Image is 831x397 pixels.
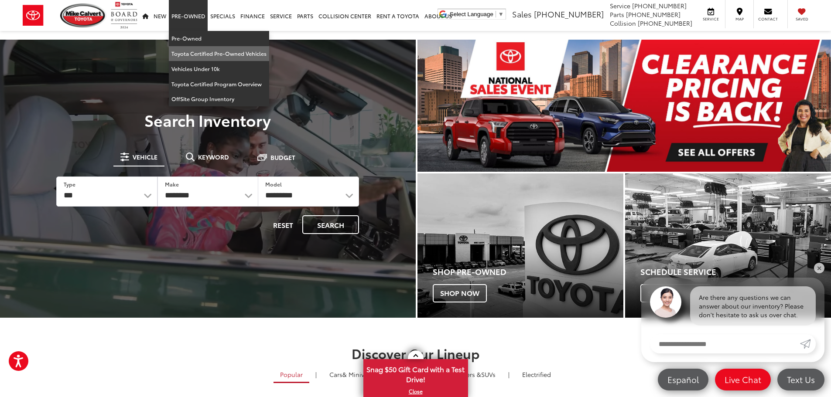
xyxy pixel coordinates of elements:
span: Text Us [783,374,819,385]
a: Pre-Owned [169,31,269,46]
a: Select Language​ [450,11,504,17]
a: Live Chat [715,369,771,390]
span: Sales [512,8,532,20]
h2: Discover Our Lineup [108,346,723,360]
span: Parts [610,10,624,19]
span: Service [701,16,721,22]
img: Agent profile photo [650,286,681,318]
div: Are there any questions we can answer about our inventory? Please don't hesitate to ask us over c... [690,286,816,326]
a: Electrified [516,367,557,382]
span: Shop Now [433,284,487,302]
a: Schedule Service Schedule Now [625,173,831,318]
span: ▼ [498,11,504,17]
span: Select Language [450,11,493,17]
span: Vehicle [133,154,157,160]
a: Submit [800,334,816,353]
span: & Minivan [342,370,372,379]
span: Snag $50 Gift Card with a Test Drive! [364,360,467,387]
li: | [313,370,319,379]
span: Service [610,1,630,10]
li: | [506,370,512,379]
span: Budget [270,154,295,160]
a: Cars [323,367,378,382]
div: Toyota [417,173,623,318]
div: Toyota [625,173,831,318]
a: Vehicles Under 10k [169,61,269,77]
a: Shop Pre-Owned Shop Now [417,173,623,318]
span: [PHONE_NUMBER] [638,19,692,27]
h4: Shop Pre-Owned [433,268,623,276]
img: Mike Calvert Toyota [60,3,106,27]
span: Saved [792,16,811,22]
a: OffSite Group Inventory [169,92,269,106]
label: Type [64,180,75,188]
span: Map [730,16,749,22]
span: [PHONE_NUMBER] [534,8,604,20]
span: [PHONE_NUMBER] [632,1,687,10]
a: Popular [274,367,309,383]
a: Text Us [777,369,824,390]
label: Model [265,180,282,188]
a: SUVs [436,367,502,382]
a: Toyota Certified Program Overview [169,77,269,92]
a: Toyota Certified Pre-Owned Vehicles [169,46,269,61]
a: Español [658,369,708,390]
label: Make [165,180,179,188]
span: Collision [610,19,636,27]
span: Keyword [198,154,229,160]
span: [PHONE_NUMBER] [626,10,681,19]
h4: Schedule Service [640,268,831,276]
input: Enter your message [650,334,800,353]
button: Reset [266,215,301,234]
span: Contact [758,16,778,22]
h3: Search Inventory [37,111,379,129]
span: Schedule Now [640,284,711,302]
span: Español [663,374,703,385]
span: ​ [496,11,496,17]
button: Search [302,215,359,234]
span: Live Chat [720,374,766,385]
